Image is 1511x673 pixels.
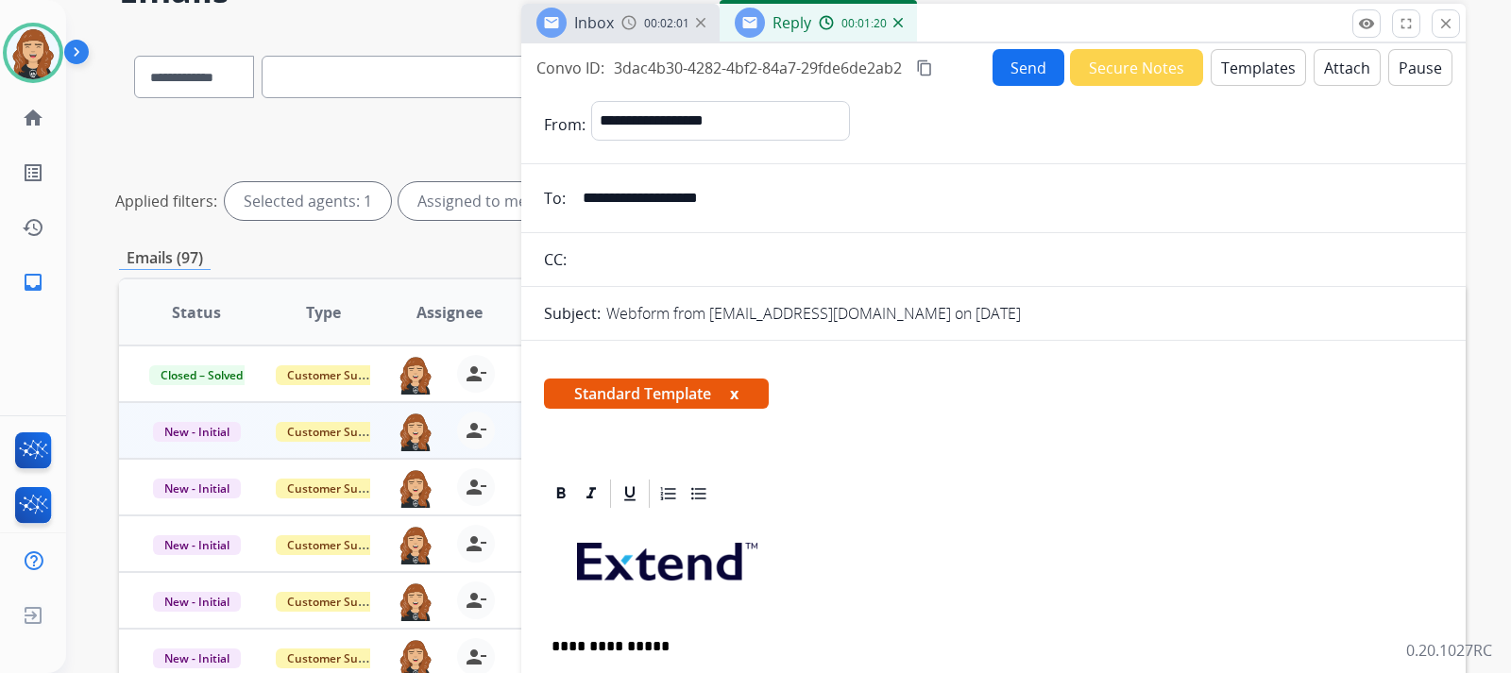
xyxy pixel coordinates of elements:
mat-icon: person_remove [465,419,487,442]
p: Subject: [544,302,601,325]
button: Pause [1388,49,1452,86]
img: agent-avatar [397,581,434,621]
div: Underline [616,480,644,508]
div: Assigned to me [399,182,546,220]
p: 0.20.1027RC [1406,639,1492,662]
span: New - Initial [153,422,241,442]
span: New - Initial [153,535,241,555]
span: Customer Support [276,479,399,498]
mat-icon: person_remove [465,362,487,385]
span: Customer Support [276,648,399,668]
mat-icon: content_copy [916,59,933,76]
p: To: [544,187,566,210]
span: Standard Template [544,379,769,409]
span: Customer Support [276,592,399,612]
span: Customer Support [276,535,399,555]
img: agent-avatar [397,355,434,395]
div: Bullet List [685,480,713,508]
img: avatar [7,26,59,79]
button: Secure Notes [1070,49,1203,86]
span: Status [172,301,221,324]
span: Reply [772,12,811,33]
span: 00:01:20 [841,16,887,31]
button: Send [993,49,1064,86]
div: Bold [547,480,575,508]
p: Convo ID: [536,57,604,79]
mat-icon: remove_red_eye [1358,15,1375,32]
mat-icon: close [1437,15,1454,32]
span: 00:02:01 [644,16,689,31]
mat-icon: person_remove [465,589,487,612]
button: Templates [1211,49,1306,86]
span: Closed – Solved [149,365,254,385]
mat-icon: person_remove [465,532,487,555]
p: Webform from [EMAIL_ADDRESS][DOMAIN_NAME] on [DATE] [606,302,1021,325]
img: agent-avatar [397,412,434,451]
span: 3dac4b30-4282-4bf2-84a7-29fde6de2ab2 [614,58,902,78]
span: Assignee [416,301,483,324]
img: agent-avatar [397,468,434,508]
mat-icon: history [22,216,44,239]
span: Customer Support [276,365,399,385]
span: New - Initial [153,479,241,498]
p: CC: [544,248,567,271]
mat-icon: list_alt [22,161,44,184]
p: Emails (97) [119,246,211,270]
mat-icon: fullscreen [1398,15,1415,32]
mat-icon: home [22,107,44,129]
button: Attach [1314,49,1381,86]
mat-icon: inbox [22,271,44,294]
span: New - Initial [153,648,241,668]
span: New - Initial [153,592,241,612]
div: Italic [577,480,605,508]
mat-icon: person_remove [465,476,487,498]
div: Ordered List [654,480,683,508]
p: From: [544,113,586,136]
span: Type [306,301,341,324]
span: Inbox [574,12,614,33]
span: Customer Support [276,422,399,442]
mat-icon: person_remove [465,646,487,668]
p: Applied filters: [115,190,217,212]
div: Selected agents: 1 [225,182,391,220]
img: agent-avatar [397,525,434,564]
button: x [730,382,739,405]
